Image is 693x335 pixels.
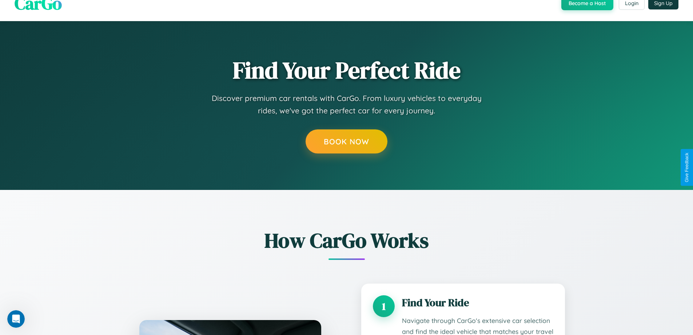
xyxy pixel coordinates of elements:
button: Book Now [306,129,387,153]
div: Give Feedback [684,153,689,182]
h3: Find Your Ride [402,295,553,310]
iframe: Intercom live chat [7,310,25,328]
div: 1 [373,295,395,317]
h1: Find Your Perfect Ride [233,58,461,83]
h2: How CarGo Works [128,226,565,254]
p: Discover premium car rentals with CarGo. From luxury vehicles to everyday rides, we've got the pe... [201,92,492,117]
